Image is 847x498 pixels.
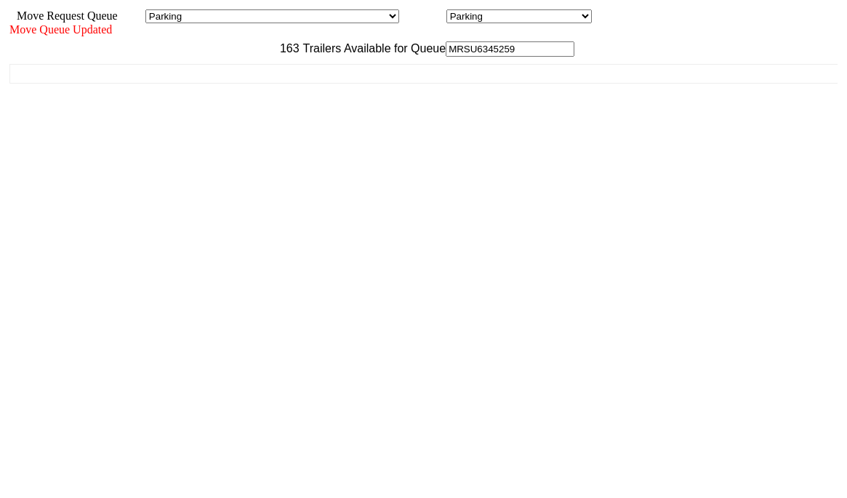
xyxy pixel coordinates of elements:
input: Filter Available Trailers [446,41,574,57]
span: 163 [273,42,300,55]
span: Area [120,9,142,22]
span: Location [402,9,443,22]
span: Move Queue Updated [9,23,112,36]
span: Trailers Available for Queue [300,42,446,55]
span: Move Request Queue [9,9,118,22]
